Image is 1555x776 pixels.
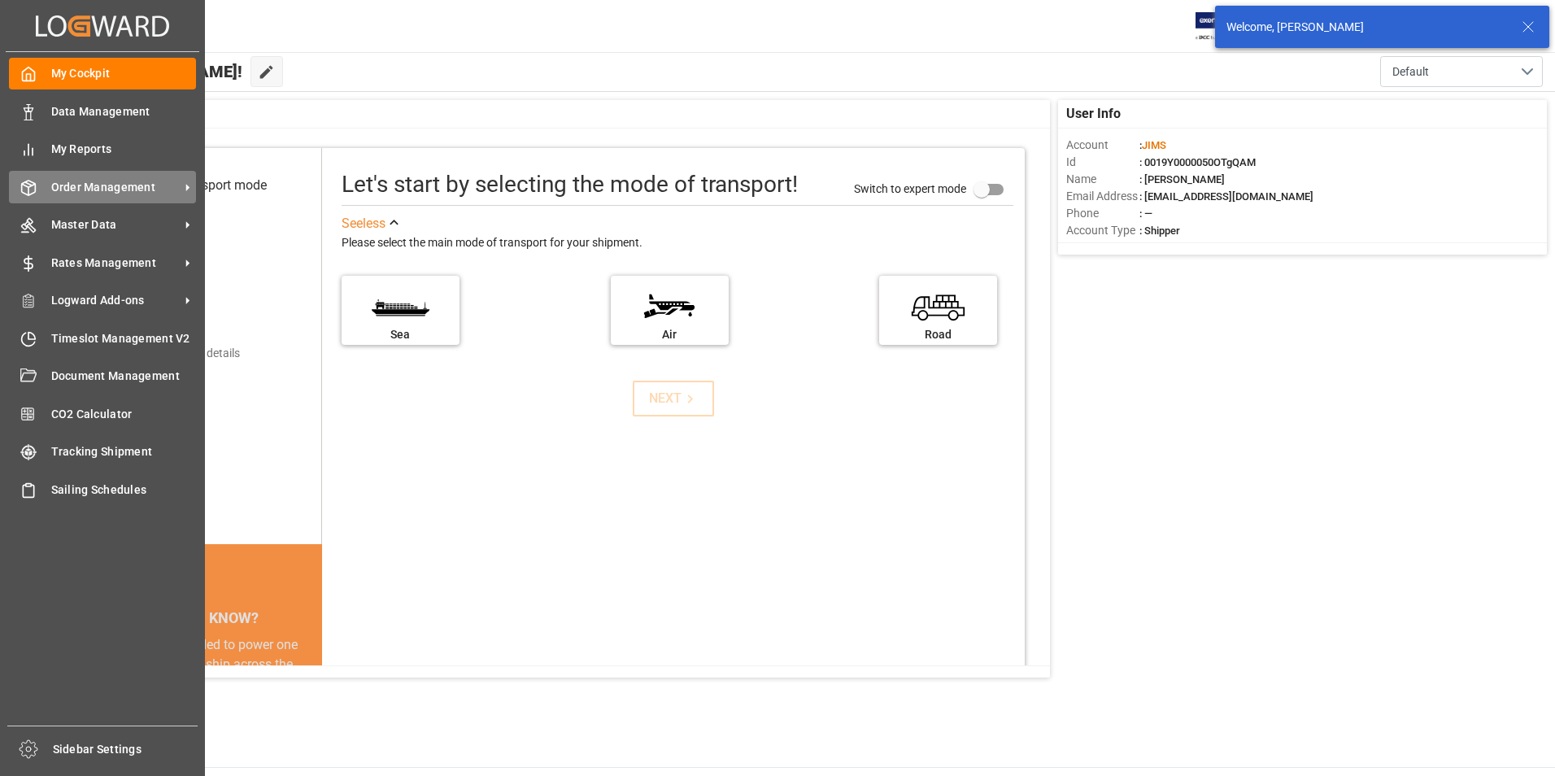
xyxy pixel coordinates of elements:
a: My Reports [9,133,196,165]
span: Account Type [1066,222,1139,239]
span: Sidebar Settings [53,741,198,758]
span: Order Management [51,179,180,196]
span: JIMS [1142,139,1166,151]
span: Switch to expert mode [854,181,966,194]
a: My Cockpit [9,58,196,89]
button: open menu [1380,56,1543,87]
span: : 0019Y0000050OTgQAM [1139,156,1256,168]
span: Master Data [51,216,180,233]
span: My Reports [51,141,197,158]
span: CO2 Calculator [51,406,197,423]
div: NEXT [649,389,699,408]
div: Let's start by selecting the mode of transport! [342,168,798,202]
span: Timeslot Management V2 [51,330,197,347]
div: See less [342,214,385,233]
span: Email Address [1066,188,1139,205]
span: Data Management [51,103,197,120]
a: Tracking Shipment [9,436,196,468]
span: Id [1066,154,1139,171]
span: Default [1392,63,1429,81]
span: : Shipper [1139,225,1180,237]
div: Air [619,326,721,343]
span: Tracking Shipment [51,443,197,460]
a: Document Management [9,360,196,392]
a: Timeslot Management V2 [9,322,196,354]
span: Sailing Schedules [51,482,197,499]
span: : [EMAIL_ADDRESS][DOMAIN_NAME] [1139,190,1313,203]
button: next slide / item [299,635,322,772]
div: Welcome, [PERSON_NAME] [1226,19,1506,36]
span: Document Management [51,368,197,385]
div: Sea [350,326,451,343]
span: My Cockpit [51,65,197,82]
div: Please select the main mode of transport for your shipment. [342,233,1013,253]
span: Hello [PERSON_NAME]! [68,56,242,87]
span: Account [1066,137,1139,154]
img: Exertis%20JAM%20-%20Email%20Logo.jpg_1722504956.jpg [1196,12,1252,41]
a: CO2 Calculator [9,398,196,429]
span: Phone [1066,205,1139,222]
a: Data Management [9,95,196,127]
span: Logward Add-ons [51,292,180,309]
a: Sailing Schedules [9,473,196,505]
span: : — [1139,207,1152,220]
span: Rates Management [51,255,180,272]
span: : [PERSON_NAME] [1139,173,1225,185]
span: User Info [1066,104,1121,124]
button: NEXT [633,381,714,416]
div: Add shipping details [138,345,240,362]
div: Road [887,326,989,343]
span: Name [1066,171,1139,188]
span: : [1139,139,1166,151]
